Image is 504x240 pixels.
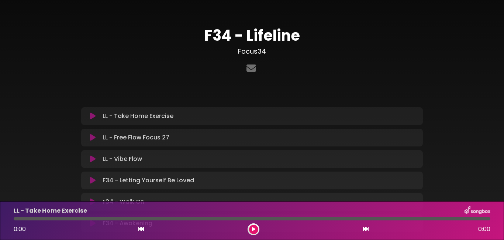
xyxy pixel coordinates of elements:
p: LL - Vibe Flow [103,155,142,163]
h3: Focus34 [81,47,423,55]
p: F34 - Walk On [103,197,144,206]
p: LL - Free Flow Focus 27 [103,133,169,142]
p: LL - Take Home Exercise [103,112,173,121]
span: 0:00 [14,225,26,233]
p: F34 - Letting Yourself Be Loved [103,176,194,185]
img: songbox-logo-white.png [465,206,490,216]
span: 0:00 [478,225,490,234]
p: LL - Take Home Exercise [14,206,87,215]
h1: F34 - Lifeline [81,27,423,44]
